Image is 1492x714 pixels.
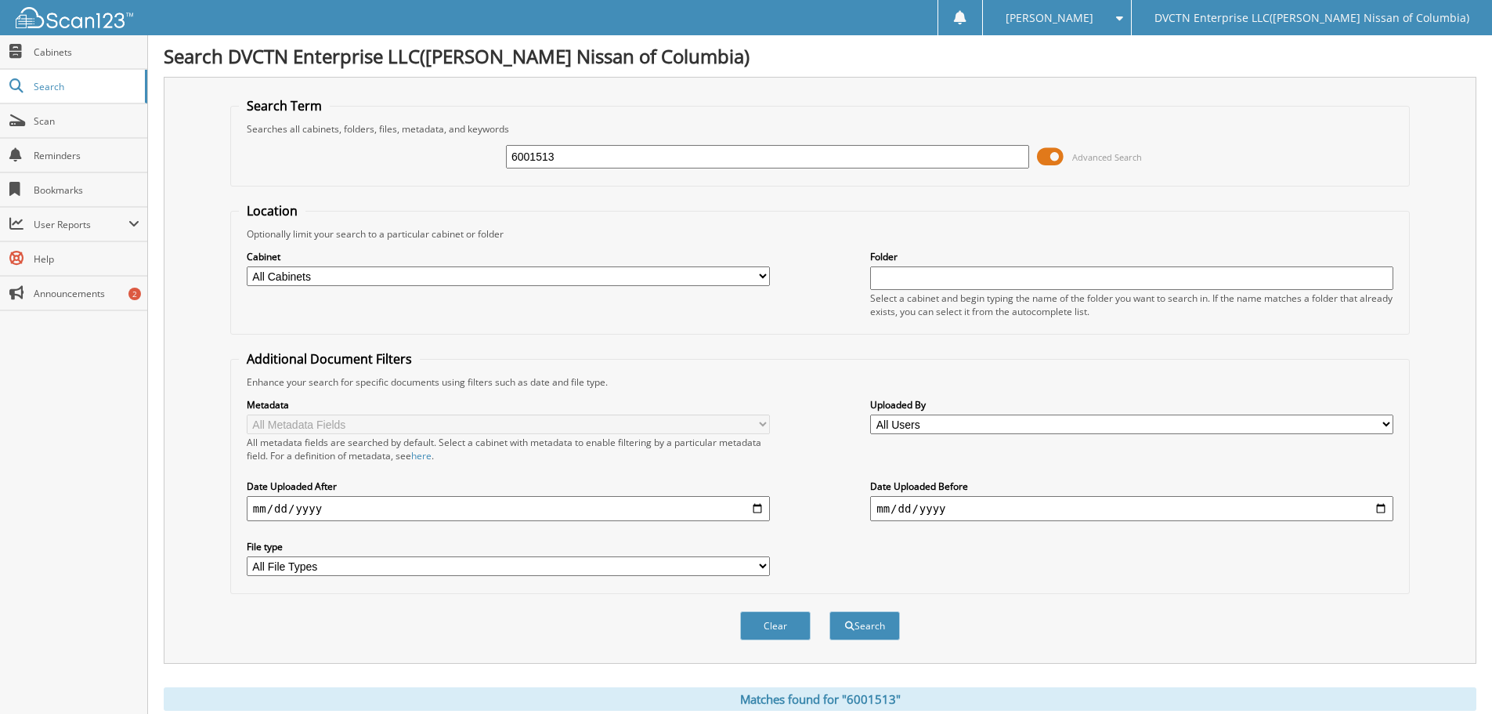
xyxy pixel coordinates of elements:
[740,611,811,640] button: Clear
[870,398,1393,411] label: Uploaded By
[239,122,1401,136] div: Searches all cabinets, folders, files, metadata, and keywords
[1154,13,1469,23] span: DVCTN Enterprise LLC([PERSON_NAME] Nissan of Columbia)
[1006,13,1093,23] span: [PERSON_NAME]
[870,250,1393,263] label: Folder
[34,80,137,93] span: Search
[870,292,1393,318] div: Select a cabinet and begin typing the name of the folder you want to search in. If the name match...
[34,114,139,128] span: Scan
[128,288,141,300] div: 2
[829,611,900,640] button: Search
[34,218,128,231] span: User Reports
[239,227,1401,241] div: Optionally limit your search to a particular cabinet or folder
[34,287,139,300] span: Announcements
[870,496,1393,521] input: end
[34,183,139,197] span: Bookmarks
[164,687,1476,711] div: Matches found for "6001513"
[411,449,432,462] a: here
[247,540,770,553] label: File type
[16,7,133,28] img: scan123-logo-white.svg
[247,250,770,263] label: Cabinet
[1072,151,1142,163] span: Advanced Search
[164,43,1476,69] h1: Search DVCTN Enterprise LLC([PERSON_NAME] Nissan of Columbia)
[247,398,770,411] label: Metadata
[34,45,139,59] span: Cabinets
[247,436,770,462] div: All metadata fields are searched by default. Select a cabinet with metadata to enable filtering b...
[247,496,770,521] input: start
[239,350,420,368] legend: Additional Document Filters
[239,375,1401,389] div: Enhance your search for specific documents using filters such as date and file type.
[34,149,139,162] span: Reminders
[34,252,139,266] span: Help
[247,480,770,493] label: Date Uploaded After
[870,480,1393,493] label: Date Uploaded Before
[239,202,305,219] legend: Location
[239,97,330,114] legend: Search Term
